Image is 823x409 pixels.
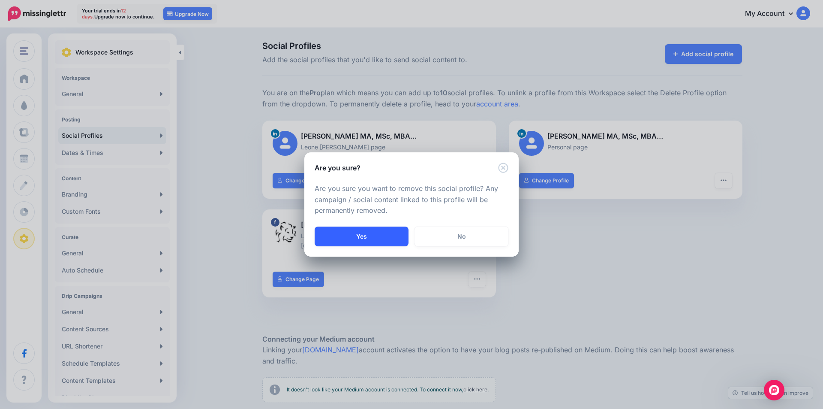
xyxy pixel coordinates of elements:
a: No [415,227,508,246]
button: Yes [315,227,408,246]
p: Are you sure you want to remove this social profile? Any campaign / social content linked to this... [315,183,508,217]
h5: Are you sure? [315,163,360,173]
div: Open Intercom Messenger [764,380,784,400]
button: Close [498,163,508,173]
